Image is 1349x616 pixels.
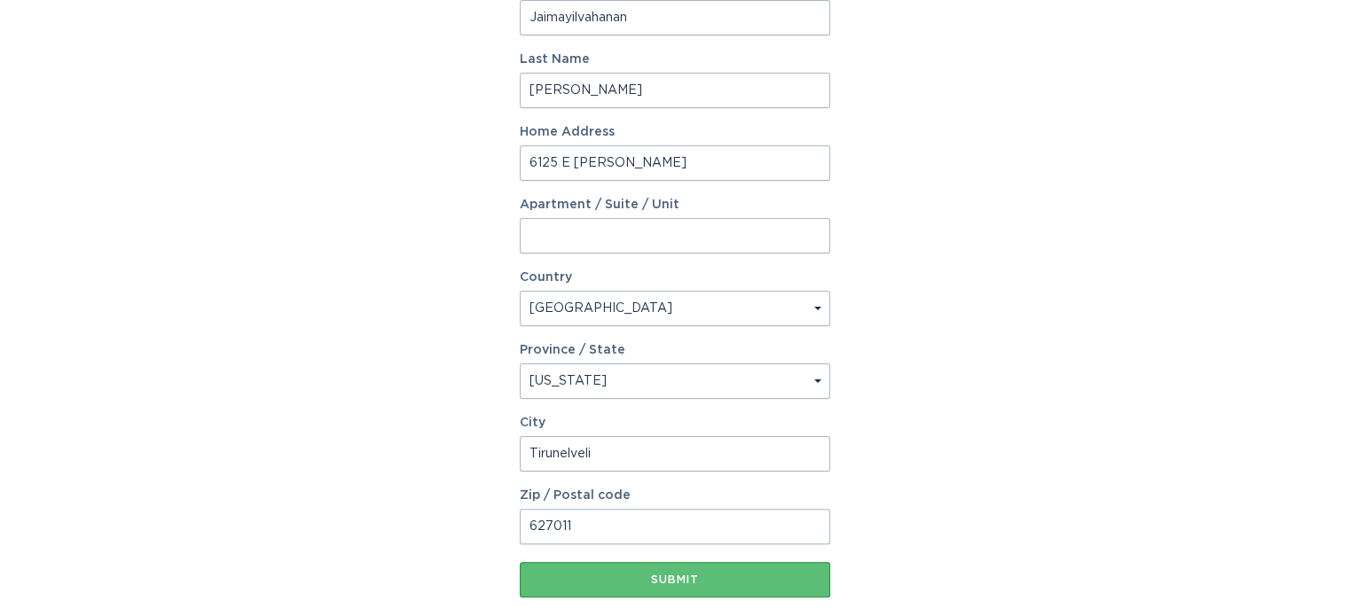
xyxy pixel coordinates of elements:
button: Submit [520,562,830,597]
label: Country [520,271,572,284]
label: Last Name [520,53,830,66]
div: Submit [529,574,821,585]
label: City [520,417,830,429]
label: Zip / Postal code [520,489,830,502]
label: Apartment / Suite / Unit [520,199,830,211]
label: Home Address [520,126,830,138]
label: Province / State [520,344,625,356]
